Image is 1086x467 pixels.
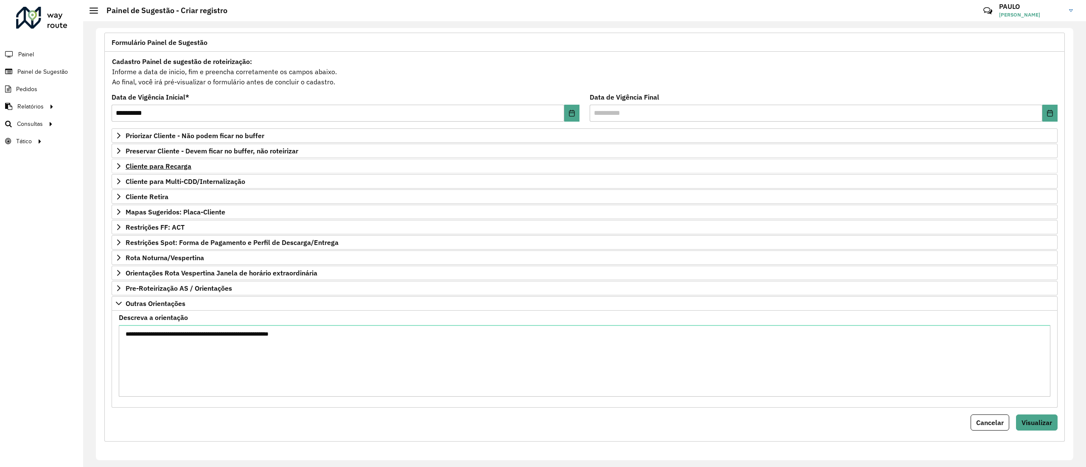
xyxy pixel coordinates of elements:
a: Pre-Roteirização AS / Orientações [112,281,1058,295]
a: Restrições Spot: Forma de Pagamento e Perfil de Descarga/Entrega [112,235,1058,250]
button: Cancelar [971,414,1009,431]
span: Painel [18,50,34,59]
span: Mapas Sugeridos: Placa-Cliente [126,208,225,215]
div: Informe a data de inicio, fim e preencha corretamente os campos abaixo. Ao final, você irá pré-vi... [112,56,1058,87]
span: Preservar Cliente - Devem ficar no buffer, não roteirizar [126,147,298,154]
span: Visualizar [1022,418,1052,427]
a: Priorizar Cliente - Não podem ficar no buffer [112,128,1058,143]
button: Choose Date [1042,105,1058,122]
h3: PAULO [999,3,1063,11]
span: [PERSON_NAME] [999,11,1063,19]
button: Visualizar [1016,414,1058,431]
a: Rota Noturna/Vespertina [112,250,1058,265]
a: Cliente para Multi-CDD/Internalização [112,174,1058,189]
a: Outras Orientações [112,296,1058,311]
strong: Cadastro Painel de sugestão de roteirização: [112,57,252,66]
span: Formulário Painel de Sugestão [112,39,207,46]
span: Restrições Spot: Forma de Pagamento e Perfil de Descarga/Entrega [126,239,339,246]
a: Mapas Sugeridos: Placa-Cliente [112,205,1058,219]
span: Painel de Sugestão [17,67,68,76]
span: Cliente para Multi-CDD/Internalização [126,178,245,185]
a: Cliente Retira [112,189,1058,204]
span: Restrições FF: ACT [126,224,185,231]
a: Restrições FF: ACT [112,220,1058,234]
span: Relatórios [17,102,44,111]
span: Rota Noturna/Vespertina [126,254,204,261]
h2: Painel de Sugestão - Criar registro [98,6,227,15]
label: Data de Vigência Final [590,92,659,102]
a: Preservar Cliente - Devem ficar no buffer, não roteirizar [112,144,1058,158]
span: Pre-Roteirização AS / Orientações [126,285,232,292]
a: Orientações Rota Vespertina Janela de horário extraordinária [112,266,1058,280]
label: Descreva a orientação [119,312,188,322]
a: Contato Rápido [979,2,997,20]
label: Data de Vigência Inicial [112,92,189,102]
span: Outras Orientações [126,300,185,307]
a: Cliente para Recarga [112,159,1058,173]
span: Consultas [17,120,43,128]
span: Tático [16,137,32,146]
button: Choose Date [564,105,579,122]
span: Priorizar Cliente - Não podem ficar no buffer [126,132,264,139]
span: Cliente Retira [126,193,168,200]
span: Cancelar [976,418,1004,427]
span: Cliente para Recarga [126,163,191,170]
div: Outras Orientações [112,311,1058,408]
span: Orientações Rota Vespertina Janela de horário extraordinária [126,270,317,276]
span: Pedidos [16,85,37,94]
